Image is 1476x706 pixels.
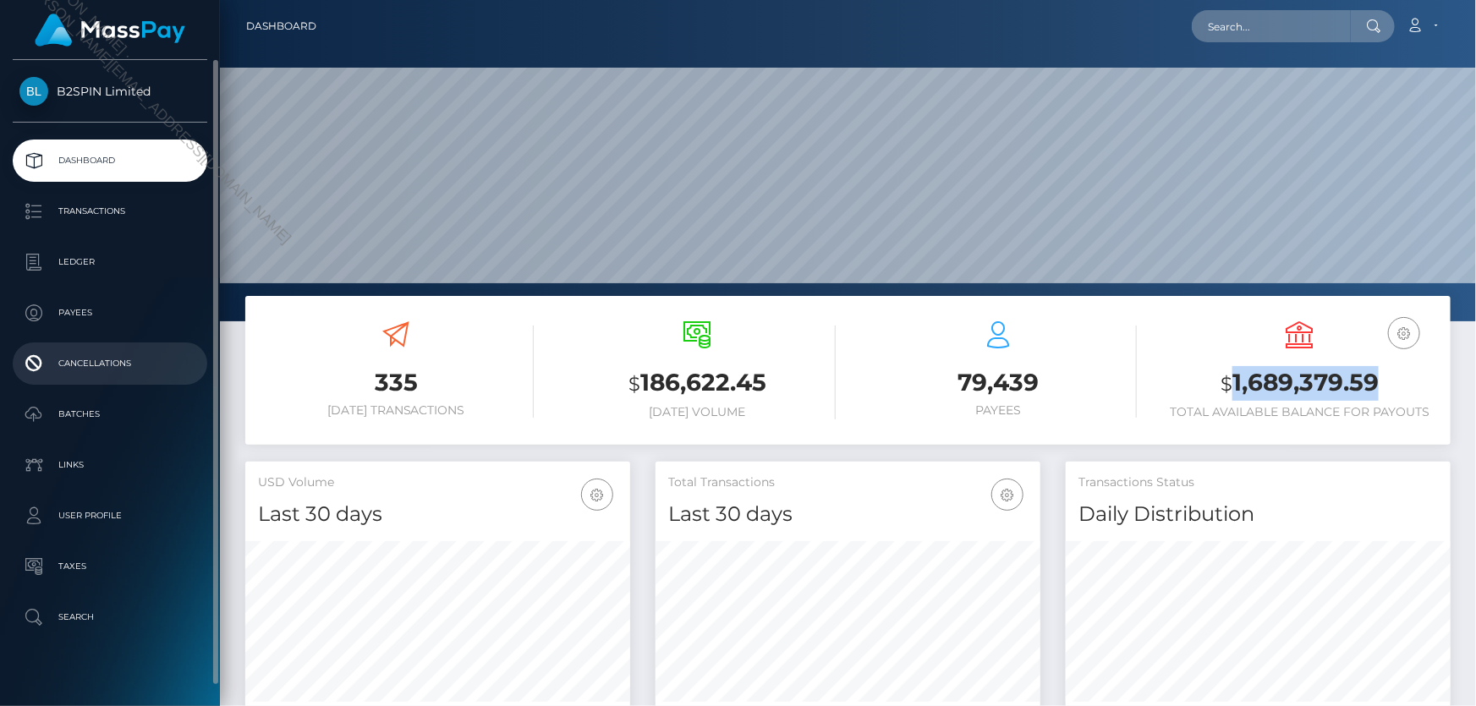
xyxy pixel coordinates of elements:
[861,403,1137,418] h6: Payees
[1162,366,1438,401] h3: 1,689,379.59
[35,14,185,47] img: MassPay Logo
[1221,372,1232,396] small: $
[13,342,207,385] a: Cancellations
[668,500,1028,529] h4: Last 30 days
[13,84,207,99] span: B2SPIN Limited
[13,495,207,537] a: User Profile
[559,405,835,419] h6: [DATE] Volume
[13,292,207,334] a: Payees
[258,474,617,491] h5: USD Volume
[19,148,200,173] p: Dashboard
[19,554,200,579] p: Taxes
[1078,474,1438,491] h5: Transactions Status
[258,403,534,418] h6: [DATE] Transactions
[668,474,1028,491] h5: Total Transactions
[559,366,835,401] h3: 186,622.45
[13,596,207,638] a: Search
[246,8,316,44] a: Dashboard
[258,500,617,529] h4: Last 30 days
[13,393,207,435] a: Batches
[19,199,200,224] p: Transactions
[628,372,640,396] small: $
[19,402,200,427] p: Batches
[13,190,207,233] a: Transactions
[19,605,200,630] p: Search
[258,366,534,399] h3: 335
[19,452,200,478] p: Links
[13,444,207,486] a: Links
[1192,10,1351,42] input: Search...
[19,77,48,106] img: B2SPIN Limited
[1162,405,1438,419] h6: Total Available Balance for Payouts
[19,300,200,326] p: Payees
[19,249,200,275] p: Ledger
[19,351,200,376] p: Cancellations
[13,545,207,588] a: Taxes
[13,241,207,283] a: Ledger
[19,503,200,528] p: User Profile
[13,140,207,182] a: Dashboard
[1078,500,1438,529] h4: Daily Distribution
[861,366,1137,399] h3: 79,439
